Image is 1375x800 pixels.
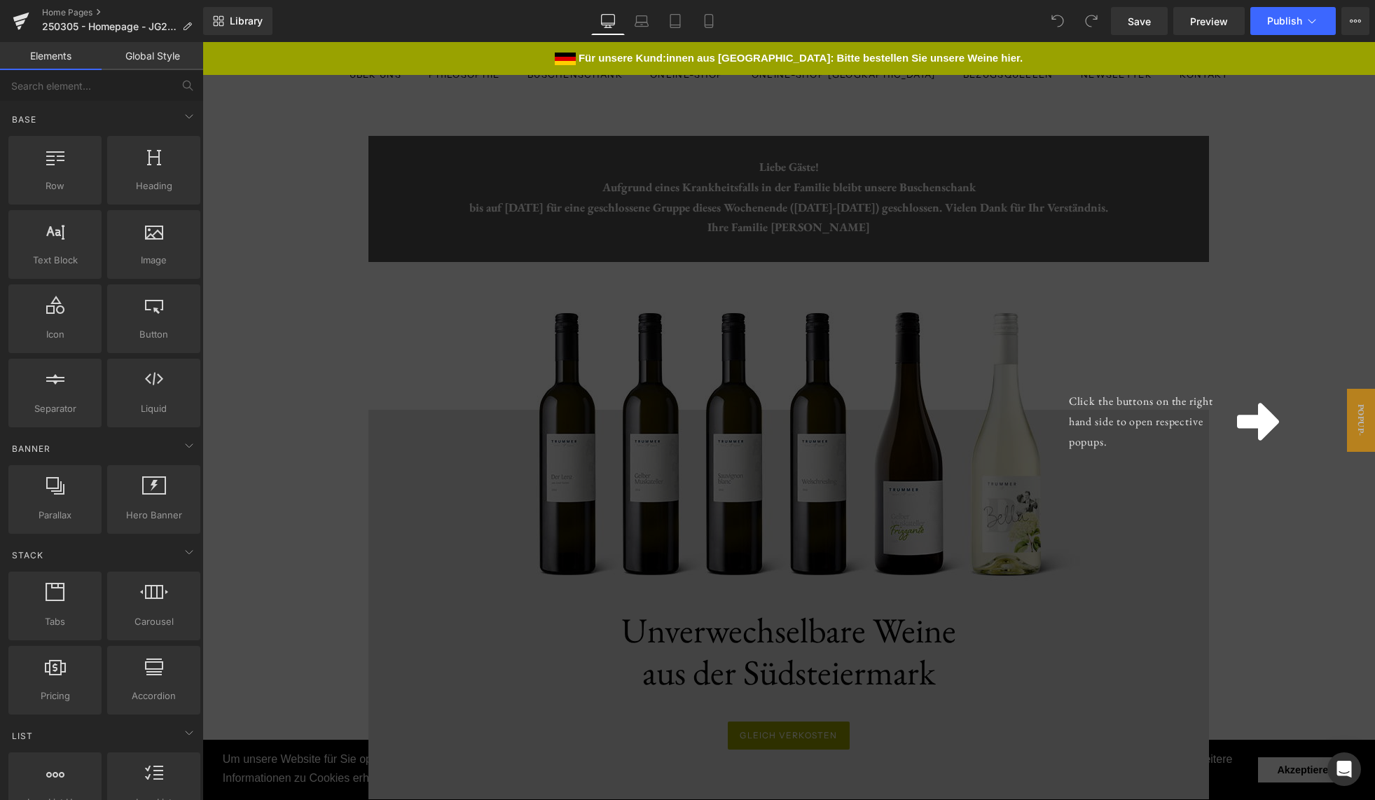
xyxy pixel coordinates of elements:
[352,11,373,23] img: qab_image_10feffe4-d9eb-4779-b42c-1b614bc107e2.png
[42,7,203,18] a: Home Pages
[11,729,34,743] span: List
[1250,7,1336,35] button: Publish
[13,179,97,193] span: Row
[111,179,196,193] span: Heading
[1128,14,1151,29] span: Save
[1327,752,1361,786] div: Open Intercom Messenger
[11,113,38,126] span: Base
[111,614,196,629] span: Carousel
[1267,15,1302,27] span: Publish
[13,614,97,629] span: Tabs
[866,352,1011,407] span: Click the buttons on the right hand side to open respective popups.
[13,253,97,268] span: Text Block
[111,689,196,703] span: Accordion
[1117,347,1173,410] span: Popup-Newsletteranmeldung
[1190,14,1228,29] span: Preview
[230,15,263,27] span: Library
[591,7,625,35] a: Desktop
[111,253,196,268] span: Image
[11,549,45,562] span: Stack
[376,10,820,22] b: Für unsere Kund:innen aus [GEOGRAPHIC_DATA]: Bitte bestellen Sie unsere Weine hier.
[102,42,203,70] a: Global Style
[625,7,658,35] a: Laptop
[111,401,196,416] span: Liquid
[1044,7,1072,35] button: Undo
[11,442,52,455] span: Banner
[111,327,196,342] span: Button
[203,7,272,35] a: New Library
[1173,7,1245,35] a: Preview
[13,327,97,342] span: Icon
[692,7,726,35] a: Mobile
[658,7,692,35] a: Tablet
[13,689,97,703] span: Pricing
[13,401,97,416] span: Separator
[111,508,196,523] span: Hero Banner
[42,21,177,32] span: 250305 - Homepage - JG24 - LIVE
[13,508,97,523] span: Parallax
[1341,7,1369,35] button: More
[1077,7,1105,35] button: Redo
